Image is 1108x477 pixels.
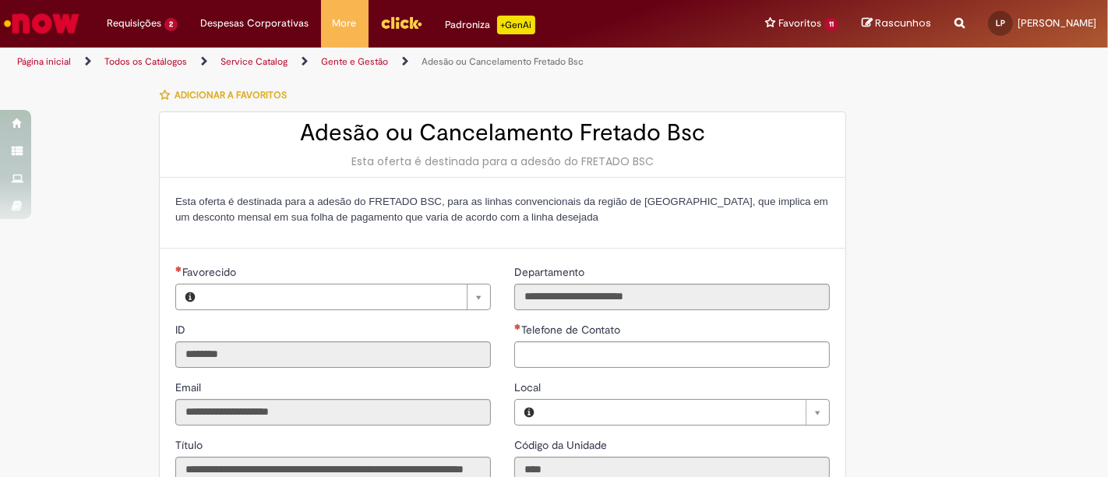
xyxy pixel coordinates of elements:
span: Telefone de Contato [521,323,623,337]
span: 11 [824,18,838,31]
a: Todos os Catálogos [104,55,187,68]
img: ServiceNow [2,8,82,39]
label: Somente leitura - Email [175,380,204,395]
span: Favoritos [778,16,821,31]
input: ID [175,341,491,368]
span: Somente leitura - Email [175,380,204,394]
a: Adesão ou Cancelamento Fretado Bsc [422,55,584,68]
span: LP [996,18,1005,28]
a: Service Catalog [221,55,288,68]
img: click_logo_yellow_360x200.png [380,11,422,34]
span: Rascunhos [875,16,931,30]
span: Necessários - Favorecido [182,265,239,279]
label: Somente leitura - Código da Unidade [514,437,610,453]
button: Favorecido, Visualizar este registro [176,284,204,309]
span: Adicionar a Favoritos [175,89,287,101]
p: +GenAi [497,16,535,34]
a: Rascunhos [862,16,931,31]
input: Telefone de Contato [514,341,830,368]
span: 2 [164,18,178,31]
label: Somente leitura - Departamento [514,264,588,280]
span: Esta oferta é destinada para a adesão do FRETADO BSC, para as linhas convencionais da região de [... [175,196,828,223]
span: Necessários [514,323,521,330]
span: Somente leitura - Departamento [514,265,588,279]
div: Padroniza [446,16,535,34]
span: More [333,16,357,31]
button: Adicionar a Favoritos [159,79,295,111]
label: Somente leitura - Título [175,437,206,453]
a: Limpar campo Local [543,400,829,425]
button: Local, Visualizar este registro [515,400,543,425]
span: Somente leitura - Título [175,438,206,452]
h2: Adesão ou Cancelamento Fretado Bsc [175,120,830,146]
input: Departamento [514,284,830,310]
a: Limpar campo Favorecido [204,284,490,309]
a: Gente e Gestão [321,55,388,68]
ul: Trilhas de página [12,48,727,76]
span: [PERSON_NAME] [1018,16,1096,30]
a: Página inicial [17,55,71,68]
span: Requisições [107,16,161,31]
div: Esta oferta é destinada para a adesão do FRETADO BSC [175,154,830,169]
label: Somente leitura - ID [175,322,189,337]
span: Somente leitura - ID [175,323,189,337]
span: Despesas Corporativas [201,16,309,31]
span: Somente leitura - Código da Unidade [514,438,610,452]
input: Email [175,399,491,426]
span: Necessários [175,266,182,272]
span: Local [514,380,544,394]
